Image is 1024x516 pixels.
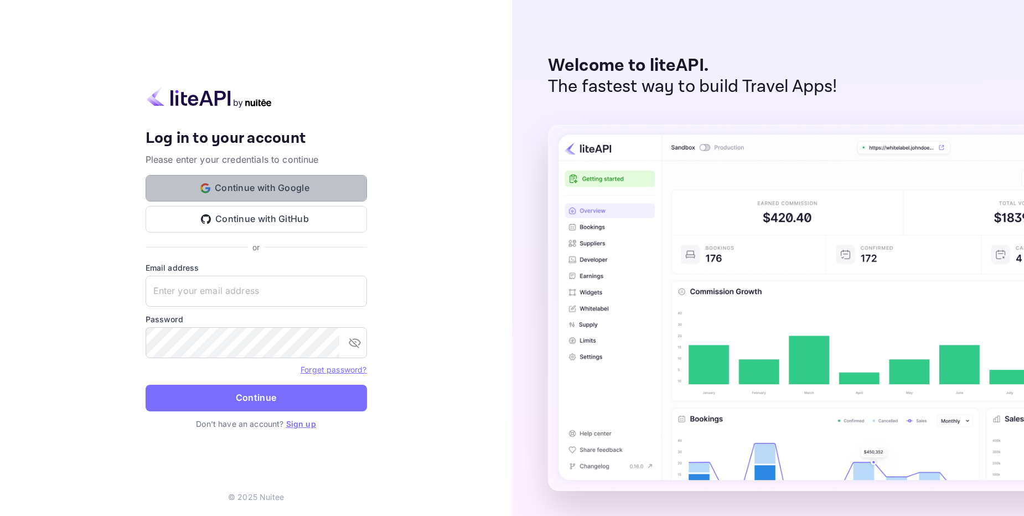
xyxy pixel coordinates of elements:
p: Please enter your credentials to continue [146,153,367,166]
a: Sign up [286,419,316,429]
p: or [252,241,260,253]
p: Don't have an account? [146,418,367,430]
h4: Log in to your account [146,129,367,148]
button: Continue with Google [146,175,367,202]
a: Forget password? [301,364,366,375]
button: Continue [146,385,367,411]
label: Email address [146,262,367,274]
input: Enter your email address [146,276,367,307]
a: Forget password? [301,365,366,374]
label: Password [146,313,367,325]
p: The fastest way to build Travel Apps! [548,76,837,97]
button: toggle password visibility [344,332,366,354]
img: liteapi [146,86,273,108]
button: Continue with GitHub [146,206,367,233]
p: © 2025 Nuitee [228,491,284,503]
p: Welcome to liteAPI. [548,55,837,76]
